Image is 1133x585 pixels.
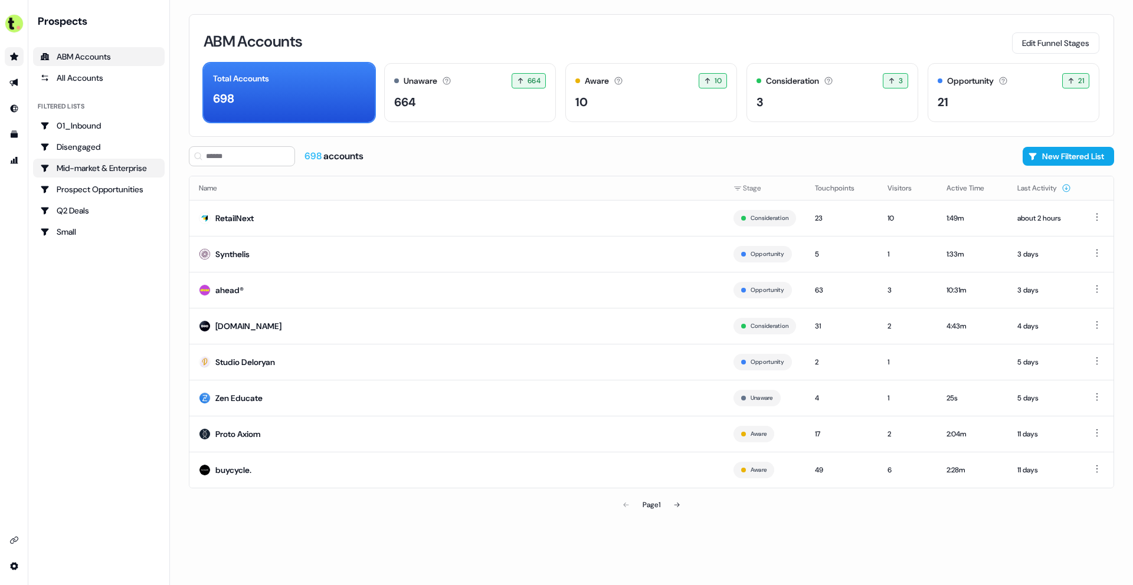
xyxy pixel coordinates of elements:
div: 1:49m [947,212,998,224]
button: Consideration [751,321,788,331]
span: 664 [528,75,541,87]
button: Consideration [751,213,788,224]
div: Prospects [38,14,165,28]
a: Go to 01_Inbound [33,116,165,135]
div: 49 [815,464,869,476]
button: Opportunity [751,357,784,367]
th: Name [189,176,724,200]
div: 664 [394,93,416,111]
div: [DOMAIN_NAME] [215,320,281,332]
div: 1 [888,248,928,260]
div: 1:33m [947,248,998,260]
div: 3 days [1017,248,1071,260]
div: 1 [888,356,928,368]
a: Go to Q2 Deals [33,201,165,220]
button: New Filtered List [1023,147,1114,166]
div: 4 [815,392,869,404]
div: 10 [888,212,928,224]
div: 2 [888,320,928,332]
button: Aware [751,429,767,439]
div: Synthelis [215,248,250,260]
div: 5 [815,248,869,260]
div: 23 [815,212,869,224]
div: 17 [815,428,869,440]
div: 2:28m [947,464,998,476]
div: 698 [213,90,234,107]
div: 3 days [1017,284,1071,296]
div: 11 days [1017,464,1071,476]
button: Unaware [751,393,773,403]
span: 21 [1078,75,1084,87]
div: Page 1 [643,499,660,511]
button: Active Time [947,178,998,199]
div: Filtered lists [38,101,84,111]
button: Opportunity [751,249,784,259]
button: Edit Funnel Stages [1012,32,1099,54]
div: Zen Educate [215,392,263,404]
a: Go to Disengaged [33,137,165,156]
div: Disengaged [40,141,158,153]
div: 5 days [1017,356,1071,368]
div: about 2 hours [1017,212,1071,224]
div: Q2 Deals [40,205,158,216]
div: Total Accounts [213,73,269,85]
div: 1 [888,392,928,404]
a: Go to integrations [5,531,24,550]
a: Go to Small [33,222,165,241]
div: Opportunity [947,75,994,87]
button: Opportunity [751,285,784,295]
div: Unaware [404,75,437,87]
a: All accounts [33,68,165,87]
span: 698 [304,150,323,162]
a: Go to Prospect Opportunities [33,180,165,199]
a: Go to Mid-market & Enterprise [33,159,165,178]
div: 2 [888,428,928,440]
div: 4 days [1017,320,1071,332]
div: buycycle. [215,464,251,476]
a: ABM Accounts [33,47,165,66]
span: 3 [899,75,903,87]
div: 31 [815,320,869,332]
div: 25s [947,392,998,404]
div: Prospect Opportunities [40,183,158,195]
button: Aware [751,465,767,475]
div: 2:04m [947,428,998,440]
div: Aware [585,75,609,87]
div: 3 [757,93,763,111]
div: 2 [815,356,869,368]
a: Go to prospects [5,47,24,66]
div: RetailNext [215,212,254,224]
div: All Accounts [40,72,158,84]
div: 21 [938,93,948,111]
div: Proto Axiom [215,428,261,440]
div: ABM Accounts [40,51,158,63]
div: Stage [733,182,796,194]
div: 10 [575,93,588,111]
div: 01_Inbound [40,120,158,132]
div: accounts [304,150,364,163]
a: Go to attribution [5,151,24,170]
div: Studio Deloryan [215,356,275,368]
div: ahead® [215,284,244,296]
span: 10 [715,75,722,87]
div: 63 [815,284,869,296]
button: Touchpoints [815,178,869,199]
h3: ABM Accounts [204,34,302,49]
a: Go to Inbound [5,99,24,118]
div: 6 [888,464,928,476]
div: 11 days [1017,428,1071,440]
a: Go to templates [5,125,24,144]
div: 3 [888,284,928,296]
div: 10:31m [947,284,998,296]
a: Go to outbound experience [5,73,24,92]
a: Go to integrations [5,557,24,576]
button: Visitors [888,178,926,199]
div: 4:43m [947,320,998,332]
button: Last Activity [1017,178,1071,199]
div: Consideration [766,75,819,87]
div: Small [40,226,158,238]
div: 5 days [1017,392,1071,404]
div: Mid-market & Enterprise [40,162,158,174]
